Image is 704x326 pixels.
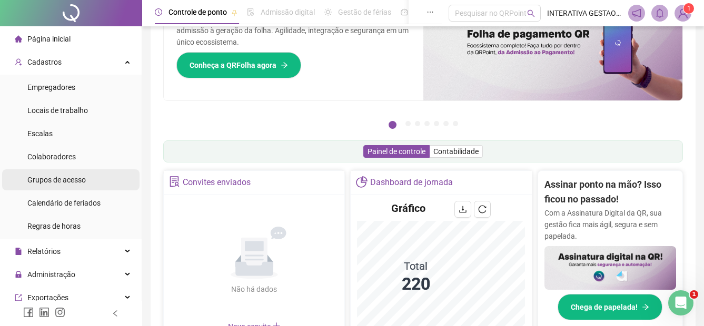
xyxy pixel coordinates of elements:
[433,147,479,156] span: Contabilidade
[55,307,65,318] span: instagram
[401,8,408,16] span: dashboard
[247,8,254,16] span: file-done
[27,270,75,279] span: Administração
[27,222,81,230] span: Regras de horas
[427,8,434,16] span: ellipsis
[544,177,676,207] h2: Assinar ponto na mão? Isso ficou no passado!
[675,5,691,21] img: 73566
[690,290,698,299] span: 1
[391,201,425,216] h4: Gráfico
[642,303,649,311] span: arrow-right
[459,205,467,213] span: download
[27,129,53,138] span: Escalas
[632,8,641,18] span: notification
[15,35,22,43] span: home
[27,199,101,207] span: Calendário de feriados
[27,83,75,91] span: Empregadores
[389,121,396,129] button: 1
[356,176,367,187] span: pie-chart
[443,121,449,126] button: 6
[27,176,86,184] span: Grupos de acesso
[112,310,119,317] span: left
[27,152,76,161] span: Colaboradores
[370,174,453,191] div: Dashboard de jornada
[27,293,68,302] span: Exportações
[668,290,693,315] iframe: Intercom live chat
[453,121,458,126] button: 7
[544,207,676,242] p: Com a Assinatura Digital da QR, sua gestão fica mais ágil, segura e sem papelada.
[176,52,301,78] button: Conheça a QRFolha agora
[687,5,691,12] span: 1
[206,283,303,295] div: Não há dados
[368,147,425,156] span: Painel de controle
[15,248,22,255] span: file
[558,294,662,320] button: Chega de papelada!
[478,205,487,213] span: reload
[15,294,22,301] span: export
[324,8,332,16] span: sun
[547,7,622,19] span: INTERATIVA GESTAO CONDOMINIAL LTDA
[231,9,237,16] span: pushpin
[27,106,88,115] span: Locais de trabalho
[168,8,227,16] span: Controle de ponto
[261,8,315,16] span: Admissão digital
[190,59,276,71] span: Conheça a QRFolha agora
[683,3,694,14] sup: Atualize o seu contato no menu Meus Dados
[15,58,22,66] span: user-add
[434,121,439,126] button: 5
[27,58,62,66] span: Cadastros
[571,301,638,313] span: Chega de papelada!
[155,8,162,16] span: clock-circle
[39,307,49,318] span: linkedin
[338,8,391,16] span: Gestão de férias
[169,176,180,187] span: solution
[23,307,34,318] span: facebook
[27,247,61,256] span: Relatórios
[15,271,22,278] span: lock
[415,121,420,126] button: 3
[27,35,71,43] span: Página inicial
[183,174,251,191] div: Convites enviados
[527,9,535,17] span: search
[405,121,411,126] button: 2
[424,121,430,126] button: 4
[281,62,288,69] span: arrow-right
[176,13,411,48] p: Com a Folha de Pagamento QR, você faz tudo em um só lugar: da admissão à geração da folha. Agilid...
[544,246,676,290] img: banner%2F02c71560-61a6-44d4-94b9-c8ab97240462.png
[655,8,665,18] span: bell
